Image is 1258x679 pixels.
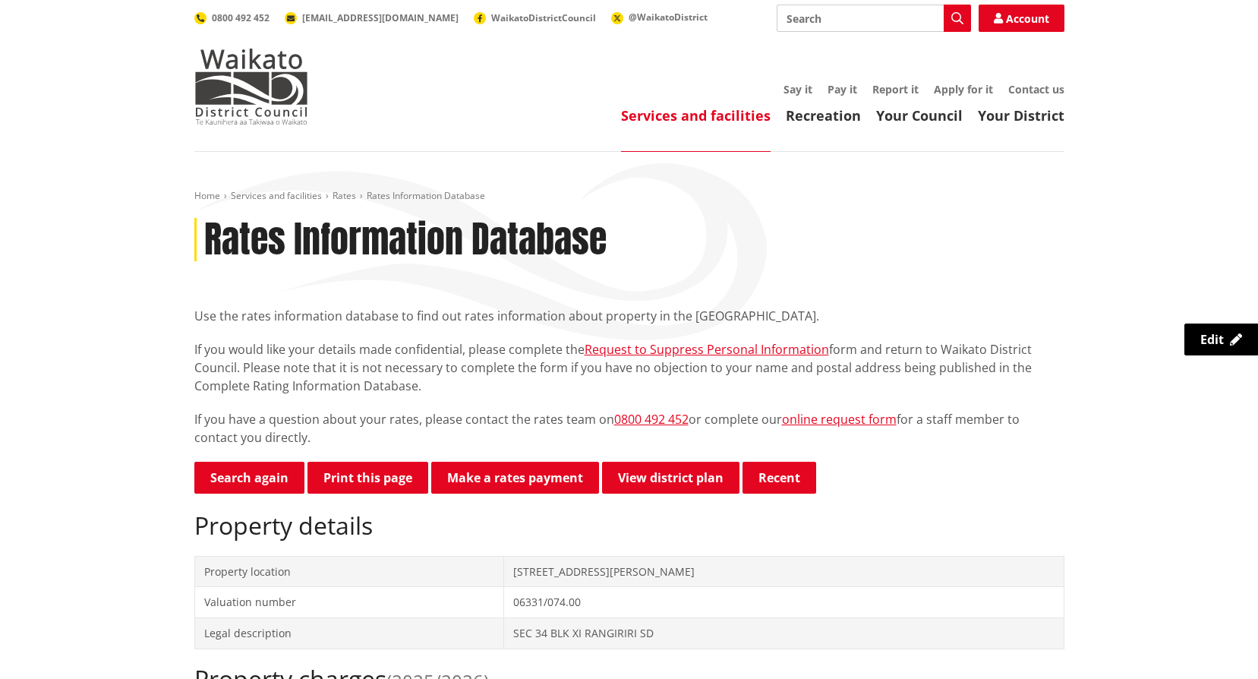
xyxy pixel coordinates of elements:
[1184,324,1258,355] a: Edit
[194,307,1064,325] p: Use the rates information database to find out rates information about property in the [GEOGRAPHI...
[979,5,1064,32] a: Account
[194,190,1064,203] nav: breadcrumb
[491,11,596,24] span: WaikatoDistrictCouncil
[194,189,220,202] a: Home
[777,5,971,32] input: Search input
[504,556,1064,587] td: [STREET_ADDRESS][PERSON_NAME]
[431,462,599,494] a: Make a rates payment
[474,11,596,24] a: WaikatoDistrictCouncil
[194,617,504,649] td: Legal description
[783,82,812,96] a: Say it
[782,411,897,428] a: online request form
[585,341,829,358] a: Request to Suppress Personal Information
[212,11,270,24] span: 0800 492 452
[504,617,1064,649] td: SEC 34 BLK XI RANGIRIRI SD
[1200,331,1224,348] span: Edit
[743,462,816,494] button: Recent
[876,106,963,125] a: Your Council
[828,82,857,96] a: Pay it
[611,11,708,24] a: @WaikatoDistrict
[307,462,428,494] button: Print this page
[934,82,993,96] a: Apply for it
[504,587,1064,618] td: 06331/074.00
[194,511,1064,540] h2: Property details
[621,106,771,125] a: Services and facilities
[194,340,1064,395] p: If you would like your details made confidential, please complete the form and return to Waikato ...
[786,106,861,125] a: Recreation
[1008,82,1064,96] a: Contact us
[302,11,459,24] span: [EMAIL_ADDRESS][DOMAIN_NAME]
[194,462,304,494] a: Search again
[194,49,308,125] img: Waikato District Council - Te Kaunihera aa Takiwaa o Waikato
[194,556,504,587] td: Property location
[194,587,504,618] td: Valuation number
[204,218,607,262] h1: Rates Information Database
[194,410,1064,447] p: If you have a question about your rates, please contact the rates team on or complete our for a s...
[231,189,322,202] a: Services and facilities
[367,189,485,202] span: Rates Information Database
[614,411,689,428] a: 0800 492 452
[285,11,459,24] a: [EMAIL_ADDRESS][DOMAIN_NAME]
[333,189,356,202] a: Rates
[602,462,739,494] a: View district plan
[978,106,1064,125] a: Your District
[629,11,708,24] span: @WaikatoDistrict
[872,82,919,96] a: Report it
[194,11,270,24] a: 0800 492 452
